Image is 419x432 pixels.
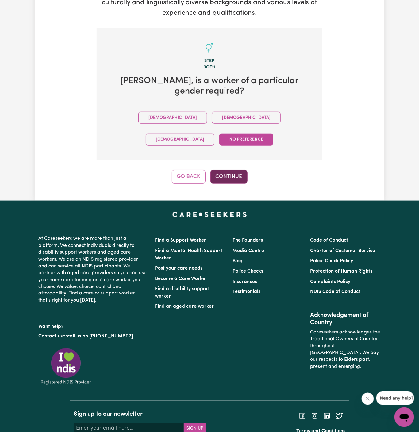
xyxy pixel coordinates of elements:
[310,248,375,253] a: Charter of Customer Service
[146,134,214,146] button: [DEMOGRAPHIC_DATA]
[155,304,214,309] a: Find an aged care worker
[233,248,264,253] a: Media Centre
[74,411,206,418] h2: Sign up to our newsletter
[212,112,281,124] button: [DEMOGRAPHIC_DATA]
[310,290,361,294] a: NDIS Code of Conduct
[233,238,263,243] a: The Founders
[310,279,351,284] a: Complaints Policy
[155,287,210,299] a: Find a disability support worker
[155,248,222,261] a: Find a Mental Health Support Worker
[38,233,148,306] p: At Careseekers we are more than just a platform. We connect individuals directly to disability su...
[155,266,202,271] a: Post your care needs
[310,259,353,263] a: Police Check Policy
[394,407,414,427] iframe: Button to launch messaging window
[219,134,273,146] button: No preference
[311,414,318,418] a: Follow Careseekers on Instagram
[376,391,414,405] iframe: Message from company
[155,276,207,281] a: Become a Care Worker
[310,327,381,373] p: Careseekers acknowledges the Traditional Owners of Country throughout [GEOGRAPHIC_DATA]. We pay o...
[310,238,348,243] a: Code of Conduct
[323,414,331,418] a: Follow Careseekers on LinkedIn
[38,331,148,342] p: or
[233,279,257,284] a: Insurances
[172,170,206,184] button: Go Back
[233,269,263,274] a: Police Checks
[106,64,313,71] div: 3 of 11
[106,58,313,64] div: Step
[106,76,313,97] h2: [PERSON_NAME] , is a worker of a particular gender required?
[38,334,63,339] a: Contact us
[299,414,306,418] a: Follow Careseekers on Facebook
[138,112,207,124] button: [DEMOGRAPHIC_DATA]
[310,312,381,327] h2: Acknowledgement of Country
[155,238,206,243] a: Find a Support Worker
[38,347,94,386] img: Registered NDIS provider
[38,321,148,330] p: Want help?
[67,334,133,339] a: call us on [PHONE_NUMBER]
[310,269,373,274] a: Protection of Human Rights
[336,414,343,418] a: Follow Careseekers on Twitter
[172,212,247,217] a: Careseekers home page
[233,259,243,263] a: Blog
[233,290,260,294] a: Testimonials
[210,170,248,184] button: Continue
[362,393,374,405] iframe: Close message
